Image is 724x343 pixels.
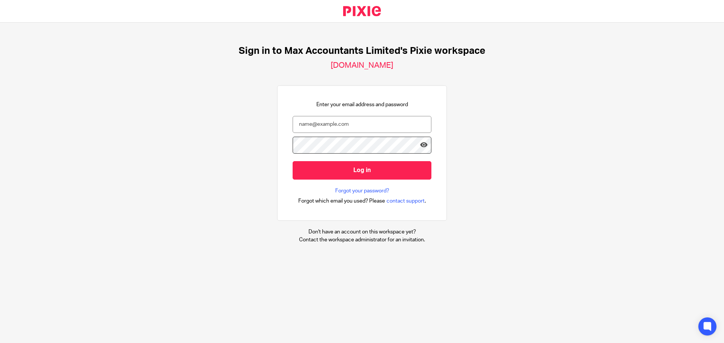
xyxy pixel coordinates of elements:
span: Forgot which email you used? Please [298,197,385,205]
h1: Sign in to Max Accountants Limited's Pixie workspace [239,45,485,57]
p: Contact the workspace administrator for an invitation. [299,236,425,244]
h2: [DOMAIN_NAME] [331,61,393,70]
div: . [298,197,426,205]
a: Forgot your password? [335,187,389,195]
p: Don't have an account on this workspace yet? [299,228,425,236]
input: Log in [293,161,431,180]
p: Enter your email address and password [316,101,408,108]
input: name@example.com [293,116,431,133]
span: contact support [387,197,425,205]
